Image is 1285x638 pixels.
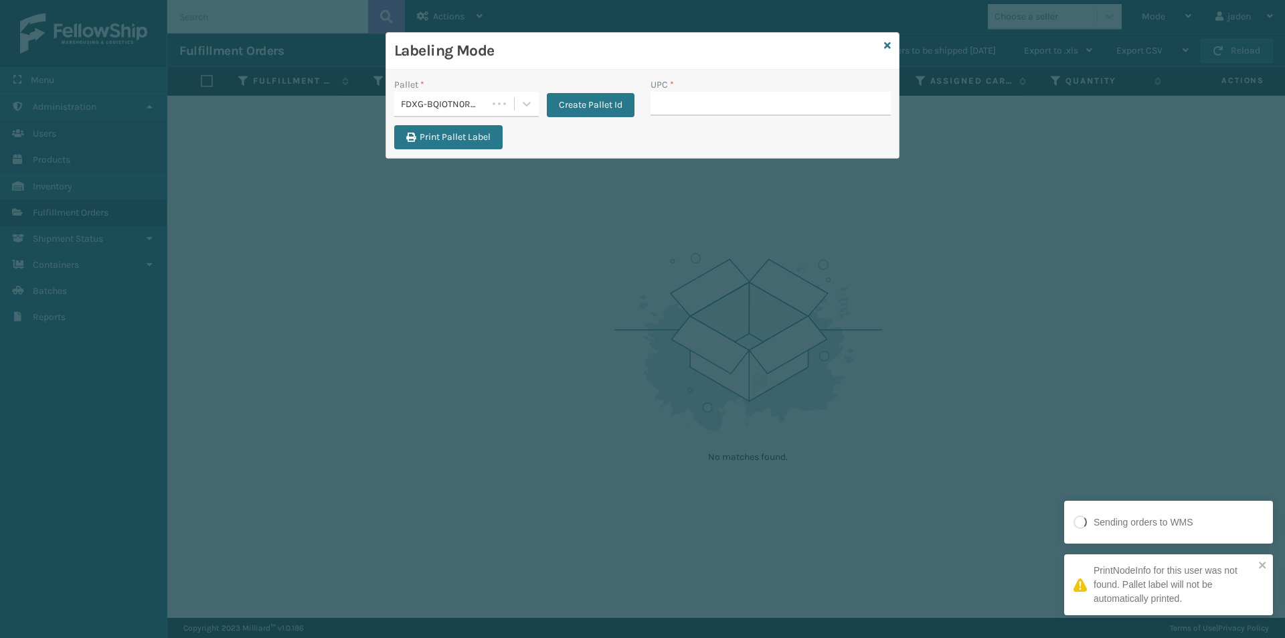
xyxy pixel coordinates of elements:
[401,97,489,111] div: FDXG-BQIOTN0ROZ
[394,41,879,61] h3: Labeling Mode
[651,78,674,92] label: UPC
[394,78,424,92] label: Pallet
[1258,560,1268,572] button: close
[1094,564,1254,606] div: PrintNodeInfo for this user was not found. Pallet label will not be automatically printed.
[1094,515,1193,530] div: Sending orders to WMS
[547,93,634,117] button: Create Pallet Id
[394,125,503,149] button: Print Pallet Label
